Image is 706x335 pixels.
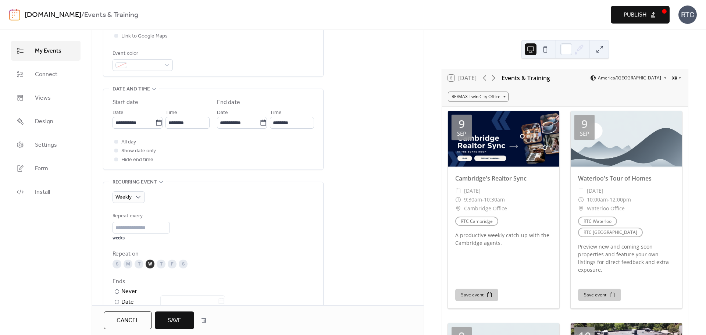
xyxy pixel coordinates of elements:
[121,287,138,296] div: Never
[502,74,550,82] div: Events & Training
[113,49,171,58] div: Event color
[587,186,603,195] span: [DATE]
[35,47,61,56] span: My Events
[113,212,168,221] div: Repeat every
[678,6,697,24] div: RTC
[455,186,461,195] div: ​
[578,204,584,213] div: ​
[113,260,121,268] div: S
[571,243,682,274] div: Preview new and coming soon properties and feature your own listings for direct feedback and extr...
[35,70,57,79] span: Connect
[571,174,682,183] div: Waterloo's Tour of Homes
[113,108,124,117] span: Date
[113,85,150,94] span: Date and time
[587,204,625,213] span: Waterloo Office
[11,111,81,131] a: Design
[168,260,176,268] div: F
[11,135,81,155] a: Settings
[578,289,621,301] button: Save event
[11,158,81,178] a: Form
[104,311,152,329] button: Cancel
[217,98,240,107] div: End date
[157,260,165,268] div: T
[35,141,57,150] span: Settings
[459,118,465,129] div: 9
[598,76,661,80] span: America/[GEOGRAPHIC_DATA]
[455,195,461,204] div: ​
[217,108,228,117] span: Date
[135,260,143,268] div: T
[482,195,484,204] span: -
[113,235,170,241] div: weeks
[270,108,282,117] span: Time
[35,164,48,173] span: Form
[580,131,589,136] div: Sep
[113,98,138,107] div: Start date
[11,88,81,108] a: Views
[455,204,461,213] div: ​
[587,195,608,204] span: 10:00am
[115,192,132,202] span: Weekly
[578,186,584,195] div: ​
[146,260,154,268] div: W
[448,231,559,247] div: A productive weekly catch-up with the Cambridge agents.
[610,195,631,204] span: 12:00pm
[117,316,139,325] span: Cancel
[35,188,50,197] span: Install
[113,178,157,187] span: Recurring event
[11,41,81,61] a: My Events
[484,195,505,204] span: 10:30am
[25,8,81,22] a: [DOMAIN_NAME]
[581,118,588,129] div: 9
[457,131,466,136] div: Sep
[464,195,482,204] span: 9:30am
[624,11,646,19] span: Publish
[578,195,584,204] div: ​
[121,138,136,147] span: All day
[464,204,507,213] span: Cambridge Office
[11,64,81,84] a: Connect
[11,182,81,202] a: Install
[35,117,53,126] span: Design
[455,289,498,301] button: Save event
[35,94,51,103] span: Views
[113,277,313,286] div: Ends
[124,260,132,268] div: M
[121,147,156,156] span: Show date only
[155,311,194,329] button: Save
[121,297,225,307] div: Date
[179,260,188,268] div: S
[121,32,168,41] span: Link to Google Maps
[121,156,153,164] span: Hide end time
[9,9,20,21] img: logo
[464,186,481,195] span: [DATE]
[168,316,181,325] span: Save
[84,8,138,22] b: Events & Training
[448,174,559,183] div: Cambridge's Realtor Sync
[81,8,84,22] b: /
[165,108,177,117] span: Time
[113,250,313,259] div: Repeat on
[611,6,670,24] button: Publish
[608,195,610,204] span: -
